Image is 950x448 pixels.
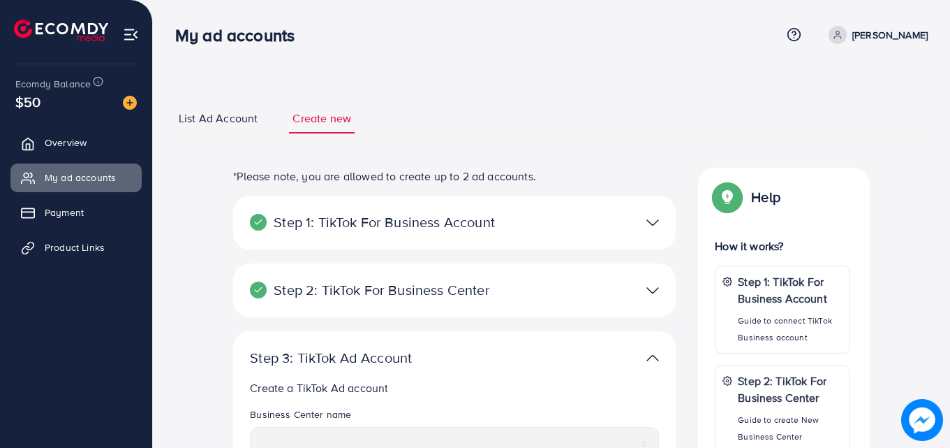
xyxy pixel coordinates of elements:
img: TikTok partner [646,348,659,368]
p: Step 1: TikTok For Business Account [250,214,515,231]
img: Popup guide [715,185,740,210]
span: Ecomdy Balance [15,77,91,91]
a: [PERSON_NAME] [823,26,928,44]
img: image [123,96,137,110]
p: Guide to connect TikTok Business account [738,312,843,346]
span: My ad accounts [45,171,116,185]
a: Payment [10,198,142,226]
p: Help [751,189,780,205]
h3: My ad accounts [175,25,306,45]
span: Product Links [45,240,105,254]
span: $50 [15,92,40,112]
p: Step 2: TikTok For Business Center [250,282,515,298]
span: List Ad Account [179,110,258,127]
a: My ad accounts [10,164,142,192]
p: Create a TikTok Ad account [250,380,659,396]
p: Step 3: TikTok Ad Account [250,349,515,366]
span: Create new [292,110,351,127]
p: Step 1: TikTok For Business Account [738,273,843,307]
p: *Please note, you are allowed to create up to 2 ad accounts. [233,168,676,185]
img: TikTok partner [646,212,659,233]
span: Payment [45,205,84,219]
img: TikTok partner [646,280,659,301]
img: image [901,399,943,441]
legend: Business Center name [250,407,659,427]
p: Guide to create New Business Center [738,412,843,445]
img: menu [123,27,139,43]
p: How it works? [715,238,850,254]
p: Step 2: TikTok For Business Center [738,373,843,406]
span: Overview [45,136,87,150]
p: [PERSON_NAME] [852,27,928,43]
img: logo [14,20,108,41]
a: Product Links [10,233,142,261]
a: Overview [10,129,142,157]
